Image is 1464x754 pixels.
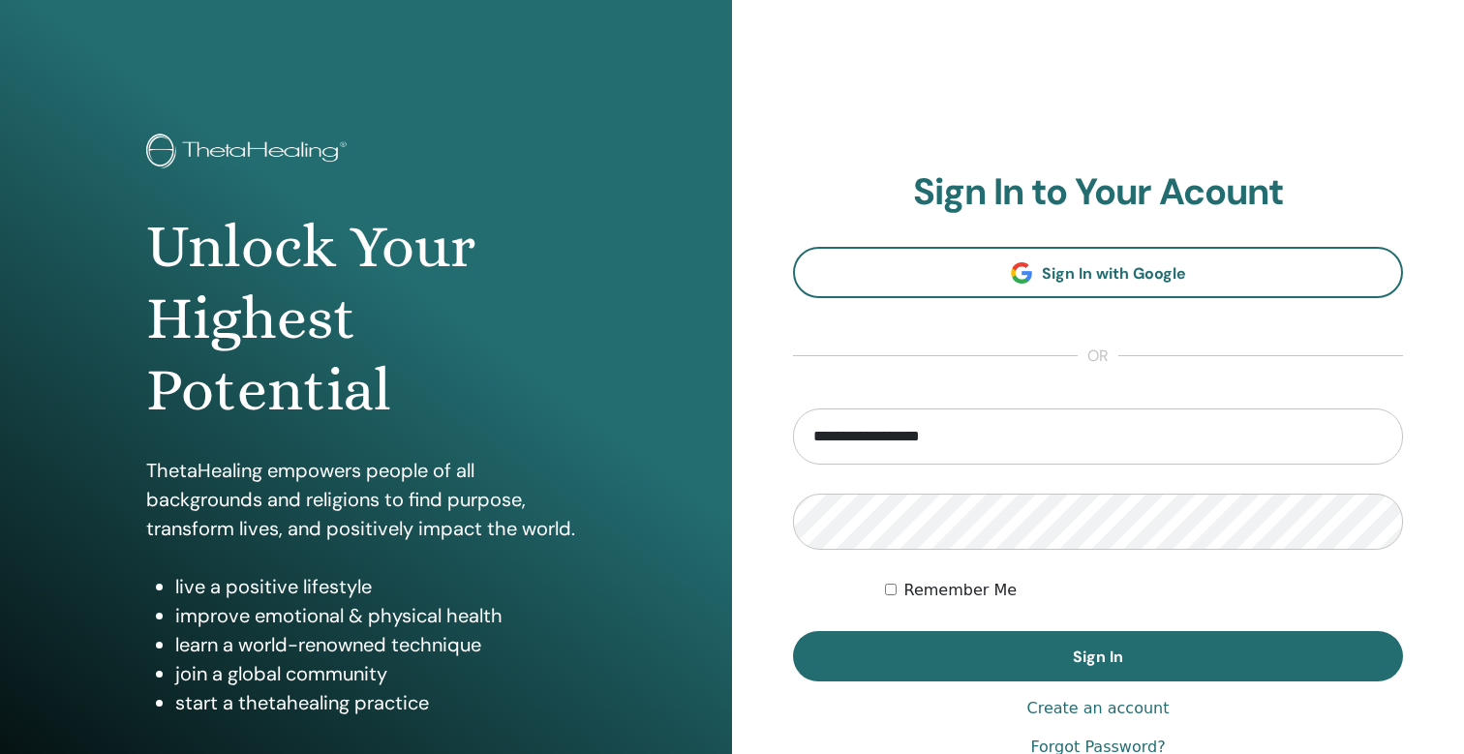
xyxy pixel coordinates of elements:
[175,630,586,659] li: learn a world-renowned technique
[793,170,1403,215] h2: Sign In to Your Acount
[175,601,586,630] li: improve emotional & physical health
[793,247,1403,298] a: Sign In with Google
[175,688,586,717] li: start a thetahealing practice
[175,572,586,601] li: live a positive lifestyle
[1078,345,1118,368] span: or
[175,659,586,688] li: join a global community
[904,579,1018,602] label: Remember Me
[1026,697,1169,720] a: Create an account
[885,579,1404,602] div: Keep me authenticated indefinitely or until I manually logout
[1073,647,1123,667] span: Sign In
[793,631,1403,681] button: Sign In
[146,211,586,427] h1: Unlock Your Highest Potential
[1042,263,1186,284] span: Sign In with Google
[146,456,586,543] p: ThetaHealing empowers people of all backgrounds and religions to find purpose, transform lives, a...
